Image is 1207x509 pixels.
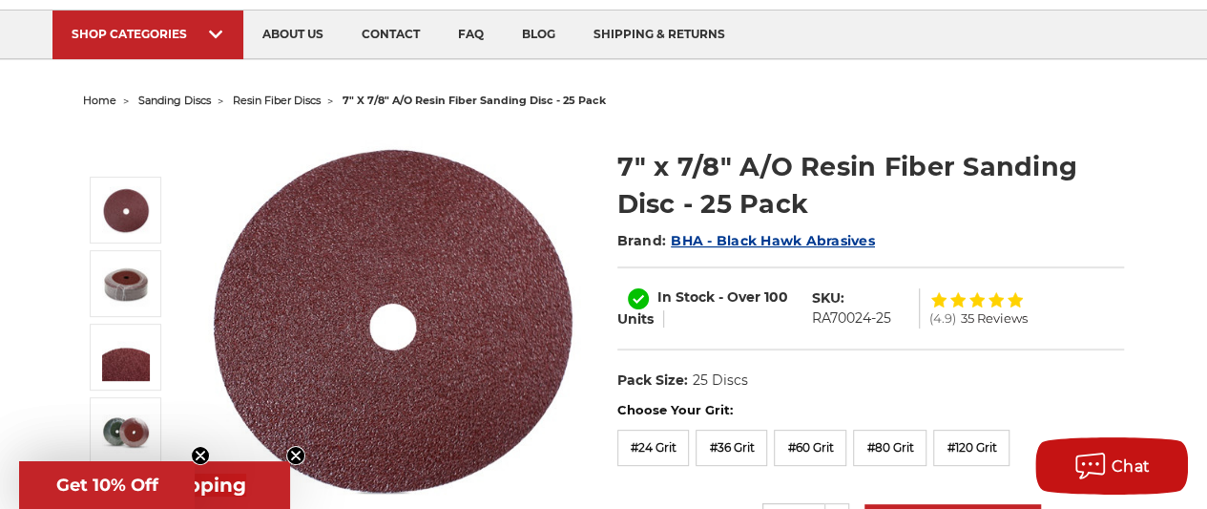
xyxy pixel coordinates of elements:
[243,11,343,59] a: about us
[102,333,150,381] img: 7" x 7/8" A/O Resin Fiber Sanding Disc - 25 Pack
[19,461,195,509] div: Get 10% OffClose teaser
[503,11,574,59] a: blog
[83,94,116,107] a: home
[56,475,158,496] span: Get 10% Off
[617,371,688,391] dt: Pack Size:
[617,401,1124,420] label: Choose Your Grit:
[1035,437,1188,495] button: Chat
[138,94,211,107] a: sanding discs
[102,186,150,234] img: 7 inch aluminum oxide resin fiber disc
[343,94,606,107] span: 7" x 7/8" a/o resin fiber sanding disc - 25 pack
[692,371,747,391] dd: 25 Discs
[102,407,150,455] img: 7" x 7/8" A/O Resin Fiber Sanding Disc - 25 Pack
[764,288,788,306] span: 100
[929,312,956,325] span: (4.9)
[72,27,224,41] div: SHOP CATEGORIES
[617,232,667,249] span: Brand:
[617,310,654,328] span: Units
[657,288,715,306] span: In Stock
[19,461,290,509] div: Get Free ShippingClose teaser
[961,312,1028,325] span: 35 Reviews
[343,11,439,59] a: contact
[102,260,150,308] img: 7" x 7/8" A/O Resin Fiber Sanding Disc - 25 Pack
[617,148,1124,223] h1: 7" x 7/8" A/O Resin Fiber Sanding Disc - 25 Pack
[439,11,503,59] a: faq
[671,232,875,249] a: BHA - Black Hawk Abrasives
[812,288,844,308] dt: SKU:
[718,288,760,306] span: - Over
[812,308,891,329] dd: RA70024-25
[1112,457,1151,476] span: Chat
[286,446,305,465] button: Close teaser
[191,446,210,465] button: Close teaser
[574,11,744,59] a: shipping & returns
[233,94,321,107] a: resin fiber discs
